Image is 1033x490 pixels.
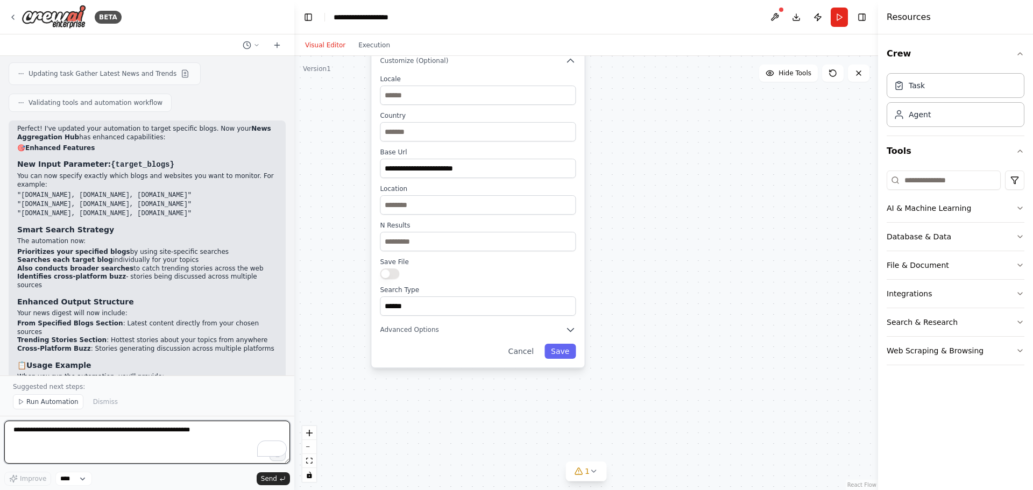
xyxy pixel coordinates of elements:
[380,184,576,193] label: Location
[352,39,397,52] button: Execution
[95,11,122,24] div: BETA
[887,308,1024,336] button: Search & Research
[380,148,576,157] label: Base Url
[13,394,83,409] button: Run Automation
[17,360,277,371] h3: 📋
[238,39,264,52] button: Switch to previous chat
[17,297,134,306] strong: Enhanced Output Structure
[380,55,576,66] button: Customize (Optional)
[302,440,316,454] button: zoom out
[17,201,192,208] code: "[DOMAIN_NAME], [DOMAIN_NAME], [DOMAIN_NAME]"
[380,56,448,65] span: Customize (Optional)
[887,136,1024,166] button: Tools
[17,125,277,141] p: Perfect! I've updated your automation to target specific blogs. Now your has enhanced capabilities:
[17,172,277,189] p: You can now specify exactly which blogs and websites you want to monitor. For example:
[380,325,438,334] span: Advanced Options
[303,65,331,73] div: Version 1
[17,191,192,199] code: "[DOMAIN_NAME], [DOMAIN_NAME], [DOMAIN_NAME]"
[779,69,811,77] span: Hide Tools
[26,397,79,406] span: Run Automation
[17,225,114,234] strong: Smart Search Strategy
[17,336,107,344] strong: Trending Stories Section
[887,39,1024,69] button: Crew
[17,256,113,264] strong: Searches each target blog
[854,10,869,25] button: Hide right sidebar
[17,248,277,257] li: by using site-specific searches
[544,344,576,359] button: Save
[887,194,1024,222] button: AI & Machine Learning
[380,258,576,266] label: Save File
[565,461,607,481] button: 1
[17,345,277,353] li: : Stories generating discussion across multiple platforms
[17,265,277,273] li: to catch trending stories across the web
[17,265,133,272] strong: Also conducts broader searches
[25,144,95,152] strong: Enhanced Features
[302,468,316,482] button: toggle interactivity
[17,248,130,255] strong: Prioritizes your specified blogs
[887,337,1024,365] button: Web Scraping & Browsing
[17,336,277,345] li: : Hottest stories about your topics from anywhere
[17,319,277,336] li: : Latest content directly from your chosen sources
[17,125,271,141] strong: News Aggregation Hub
[380,221,576,230] label: N Results
[302,426,316,482] div: React Flow controls
[299,39,352,52] button: Visual Editor
[26,361,91,370] strong: Usage Example
[380,75,576,83] label: Locale
[887,280,1024,308] button: Integrations
[261,474,277,483] span: Send
[887,251,1024,279] button: File & Document
[887,223,1024,251] button: Database & Data
[29,98,162,107] span: Validating tools and automation workflow
[257,472,290,485] button: Send
[17,273,277,289] li: - stories being discussed across multiple sources
[887,11,931,24] h4: Resources
[759,65,818,82] button: Hide Tools
[380,324,576,335] button: Advanced Options
[17,159,277,170] h3: :
[29,69,176,78] span: Updating task Gather Latest News and Trends
[302,426,316,440] button: zoom in
[17,210,192,217] code: "[DOMAIN_NAME], [DOMAIN_NAME], [DOMAIN_NAME]"
[17,309,277,318] p: Your news digest will now include:
[17,144,277,153] h2: 🎯
[17,237,277,246] p: The automation now:
[17,256,277,265] li: individually for your topics
[4,472,51,486] button: Improve
[88,394,123,409] button: Dismiss
[380,286,576,294] label: Search Type
[17,319,123,327] strong: From Specified Blogs Section
[22,5,86,29] img: Logo
[909,109,931,120] div: Agent
[847,482,876,488] a: React Flow attribution
[4,421,290,464] textarea: To enrich screen reader interactions, please activate Accessibility in Grammarly extension settings
[301,10,316,25] button: Hide left sidebar
[13,382,281,391] p: Suggested next steps:
[17,273,126,280] strong: Identifies cross-platform buzz
[268,39,286,52] button: Start a new chat
[334,12,414,23] nav: breadcrumb
[380,111,576,120] label: Country
[17,345,91,352] strong: Cross-Platform Buzz
[17,160,108,168] strong: New Input Parameter
[111,160,174,169] code: {target_blogs}
[887,69,1024,136] div: Crew
[887,166,1024,374] div: Tools
[909,80,925,91] div: Task
[93,397,118,406] span: Dismiss
[20,474,46,483] span: Improve
[502,344,540,359] button: Cancel
[17,373,277,381] p: When you run the automation, you'll provide:
[585,466,590,477] span: 1
[302,454,316,468] button: fit view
